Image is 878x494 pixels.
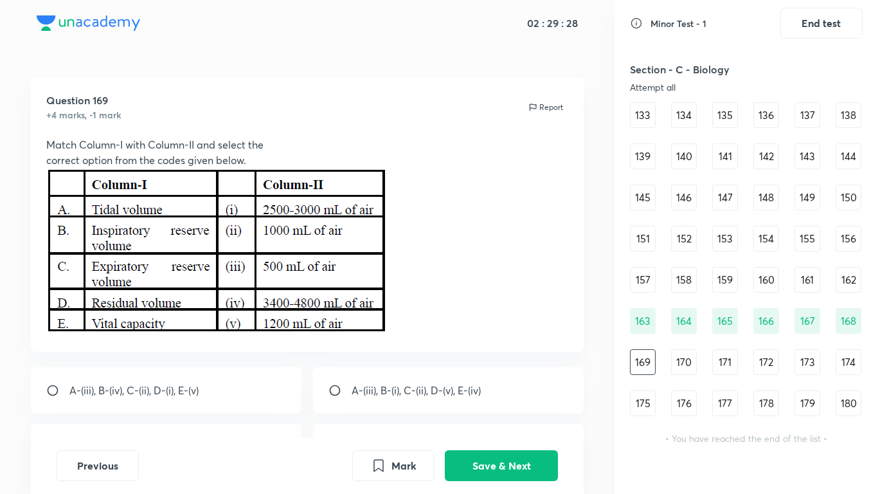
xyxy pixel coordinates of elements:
[753,143,779,169] div: 142
[671,308,697,334] div: 164
[352,383,481,398] p: A-(iii), B-(i), C-(ii), D-(v), E-(iv)
[753,308,779,334] div: 166
[671,349,697,375] div: 170
[630,390,656,416] div: 175
[712,185,738,210] div: 147
[671,390,697,416] div: 176
[712,102,738,128] div: 135
[69,383,199,398] p: A-(iii), B-(iv), C-(ii), D-(i), E-(v)
[630,102,656,128] div: 133
[753,185,779,210] div: 148
[836,143,861,169] div: 144
[352,450,435,481] button: Mark
[630,185,656,210] div: 145
[794,349,820,375] div: 173
[46,137,569,152] p: Match Column-I with Column-II and select the
[753,226,779,252] div: 154
[57,450,139,481] button: Previous
[46,168,386,333] img: 16-12-24-01:19:24-PM
[630,432,863,445] p: • You have reached the end of the list •
[445,450,558,481] button: Save & Next
[836,185,861,210] div: 150
[794,308,820,334] div: 167
[712,308,738,334] div: 165
[753,102,779,128] div: 136
[712,390,738,416] div: 177
[794,185,820,210] div: 149
[780,8,863,39] button: End test
[630,308,656,334] div: 163
[671,143,697,169] div: 140
[46,152,569,168] p: correct option from the codes given below.
[671,267,697,293] div: 158
[528,102,538,113] img: report icon
[794,143,820,169] div: 143
[794,390,820,416] div: 179
[794,102,820,128] div: 137
[46,108,121,122] h6: +4 marks, -1 mark
[539,102,563,113] p: Report
[794,226,820,252] div: 155
[712,349,738,375] div: 171
[671,226,697,252] div: 152
[753,390,779,416] div: 178
[794,267,820,293] div: 161
[836,308,861,334] div: 168
[527,17,544,30] h5: 02 :
[671,185,697,210] div: 146
[712,143,738,169] div: 141
[630,62,793,77] h5: Section - C - Biology
[671,102,697,128] div: 134
[630,267,656,293] div: 157
[630,349,656,375] div: 169
[46,93,121,108] h5: Question 169
[836,390,861,416] div: 180
[753,267,779,293] div: 160
[712,267,738,293] div: 159
[712,226,738,252] div: 153
[630,82,793,93] div: Attempt all
[630,143,656,169] div: 139
[650,17,706,30] h6: Minor Test - 1
[836,349,861,375] div: 174
[836,102,861,128] div: 138
[836,226,861,252] div: 156
[564,17,578,30] h5: 28
[753,349,779,375] div: 172
[836,267,861,293] div: 162
[544,17,564,30] h5: 29 :
[630,226,656,252] div: 151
